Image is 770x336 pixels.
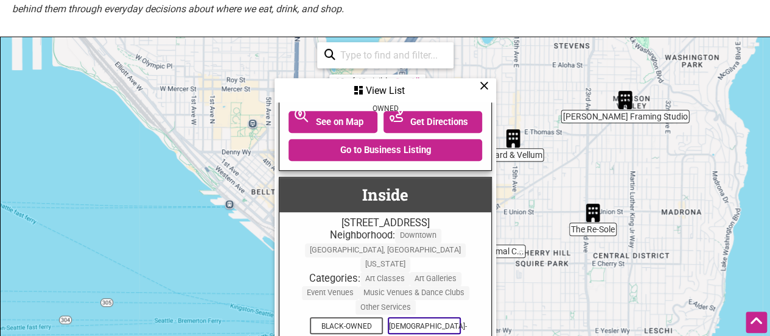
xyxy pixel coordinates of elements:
div: Jet City Animal Clinic [479,226,497,244]
div: Type to search and filter [317,42,453,68]
a: Get Directions [383,111,483,133]
span: [GEOGRAPHIC_DATA], [GEOGRAPHIC_DATA] [305,243,466,257]
div: Neighborhood: [285,229,485,271]
span: Music Venues & Dance Clubs [359,286,469,300]
div: Scroll Back to Top [746,312,767,333]
div: [STREET_ADDRESS] [285,217,485,229]
div: The Re-Sole [584,204,602,222]
div: View List [276,79,495,102]
div: 19 of 48 visible [335,76,391,86]
div: Board & Vellum [504,129,522,148]
div: Baas Framing Studio [616,91,634,109]
span: Art Classes [360,272,410,286]
a: See on Map [289,111,377,133]
div: Categories: [285,272,485,315]
span: Downtown [395,229,441,243]
span: [US_STATE] [360,257,410,271]
input: Type to find and filter... [335,43,446,67]
span: Other Services [355,300,416,314]
a: See All [395,76,419,86]
a: Inside [362,184,408,205]
span: Art Galleries [410,272,461,286]
span: Event Venues [302,286,359,300]
span: [DEMOGRAPHIC_DATA]-Owned [388,317,461,334]
span: Black-Owned [310,317,383,334]
a: Go to Business Listing [289,139,482,161]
